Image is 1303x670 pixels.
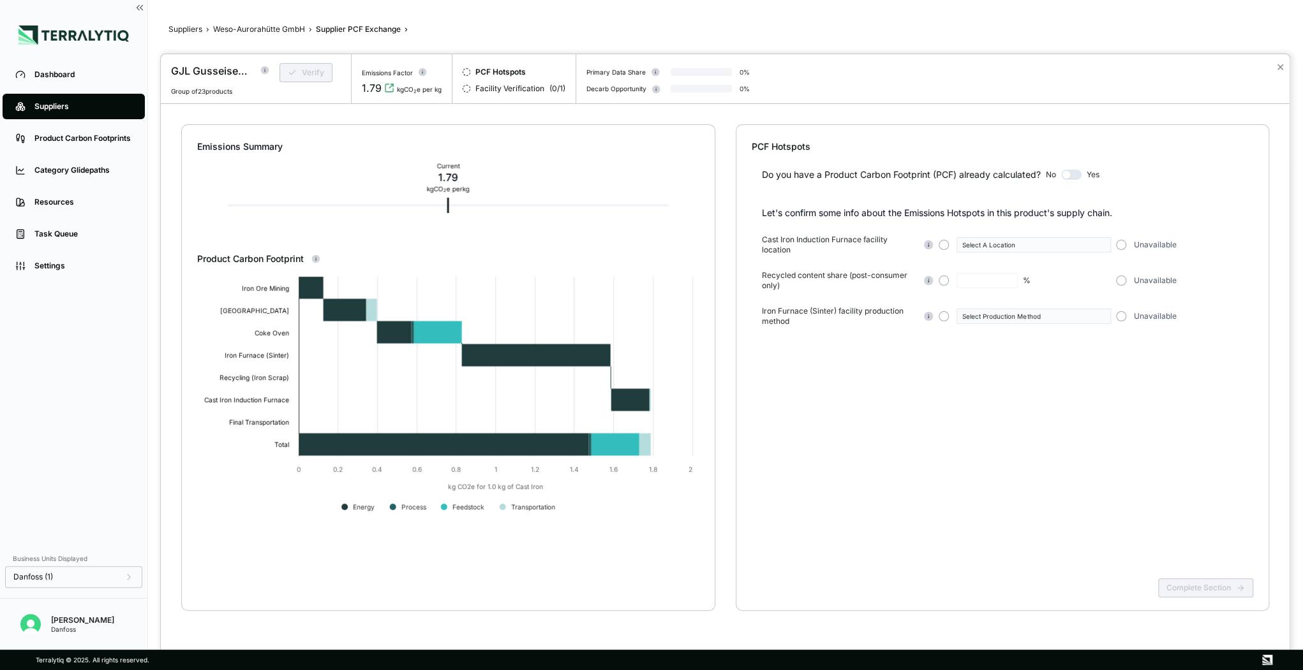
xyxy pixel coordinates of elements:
[220,374,289,382] text: Recycling (Iron Scrap)
[255,329,289,337] text: Coke Oven
[443,188,447,194] sub: 2
[740,68,750,76] div: 0 %
[171,87,232,95] span: Group of 23 products
[373,465,383,473] text: 0.4
[448,483,543,491] text: kg CO2e for 1.0 kg of Cast Iron
[274,441,289,448] text: Total
[762,207,1253,219] p: Let's confirm some info about the Emissions Hotspots in this product's supply chain.
[957,237,1111,252] button: Select A Location
[427,162,470,170] div: Current
[762,168,1041,181] div: Do you have a Product Carbon Footprint (PCF) already calculated?
[570,465,579,473] text: 1.4
[549,84,565,94] span: ( 0 / 1 )
[609,465,618,473] text: 1.6
[297,465,301,473] text: 0
[397,85,442,93] div: kgCO e per kg
[242,284,289,293] text: Iron Ore Mining
[384,83,394,93] svg: View audit trail
[762,270,918,291] span: Recycled content share (post-consumer only)
[689,465,692,473] text: 2
[197,252,699,265] div: Product Carbon Footprint
[204,396,289,404] text: Cast Iron Induction Furnace
[333,465,343,473] text: 0.2
[475,67,526,77] span: PCF Hotspots
[197,140,699,153] div: Emissions Summary
[475,84,544,94] span: Facility Verification
[1276,59,1284,75] button: Close
[649,465,657,473] text: 1.8
[511,503,555,511] text: Transportation
[1134,275,1177,286] span: Unavailable
[962,312,1105,320] div: Select Production Method
[229,418,289,426] text: Final Transportation
[451,465,461,473] text: 0.8
[220,307,289,314] text: [GEOGRAPHIC_DATA]
[740,85,750,92] div: 0 %
[427,185,470,193] div: kg CO e per kg
[452,503,484,511] text: Feedstock
[171,63,253,78] div: GJL Gusseisen laminar
[412,465,422,473] text: 0.6
[962,241,1105,249] div: Select A Location
[1087,170,1099,180] span: Yes
[762,235,918,255] span: Cast Iron Induction Furnace facility location
[401,503,426,511] text: Process
[413,89,417,94] sub: 2
[586,68,646,76] div: Primary Data Share
[427,170,470,185] div: 1.79
[495,465,497,473] text: 1
[762,306,918,326] span: Iron Furnace (Sinter) facility production method
[1134,240,1177,250] span: Unavailable
[1023,275,1031,286] div: %
[353,503,375,511] text: Energy
[1134,311,1177,321] span: Unavailable
[1046,170,1056,180] span: No
[225,351,289,359] text: Iron Furnace (Sinter)
[531,465,539,473] text: 1.2
[752,140,1253,153] div: PCF Hotspots
[586,85,646,92] div: Decarb Opportunity
[362,80,382,96] div: 1.79
[957,309,1111,324] button: Select Production Method
[362,69,413,76] div: Emissions Factor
